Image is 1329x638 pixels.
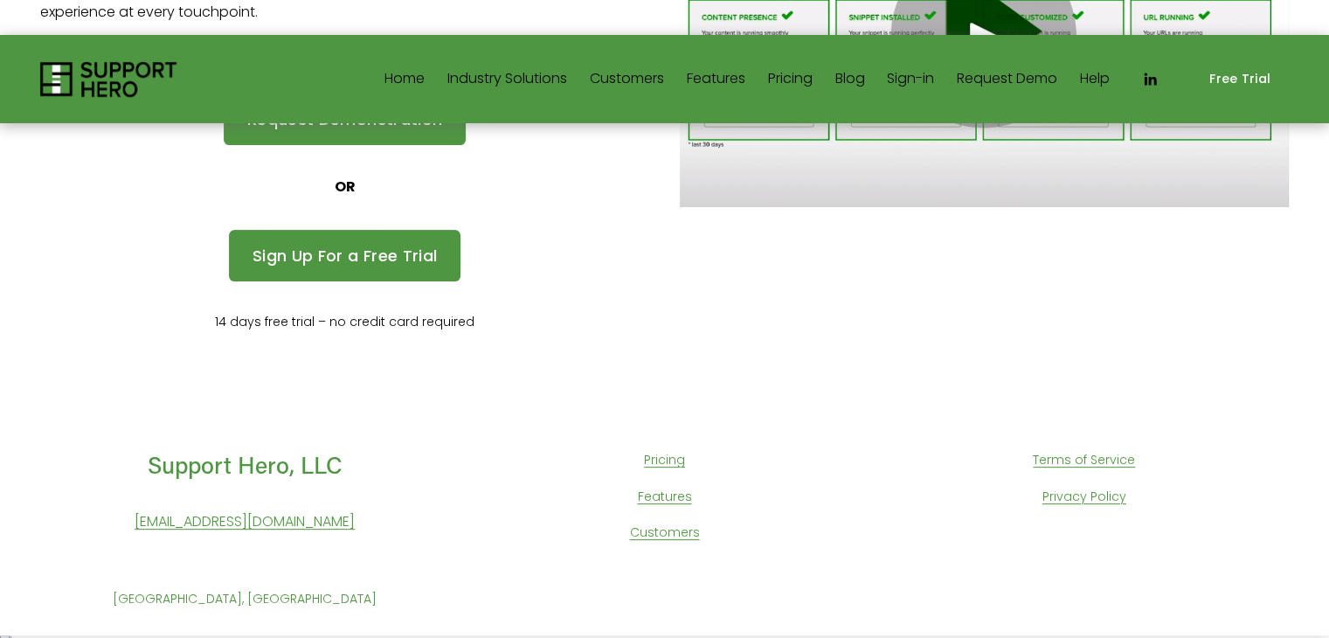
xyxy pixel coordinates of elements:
[447,66,567,92] span: Industry Solutions
[229,230,460,281] a: Sign Up For a Free Trial
[40,62,177,97] img: Support Hero
[1141,71,1159,88] a: LinkedIn
[135,510,355,535] a: [EMAIL_ADDRESS][DOMAIN_NAME]
[40,449,450,482] h4: Support Hero, LLC
[40,311,650,334] p: 14 days free trial – no credit card required
[1191,59,1289,100] a: Free Trial
[113,590,377,607] span: [GEOGRAPHIC_DATA], [GEOGRAPHIC_DATA]
[834,66,864,94] a: Blog
[644,449,685,472] a: Pricing
[447,66,567,94] a: folder dropdown
[335,177,356,197] strong: OR
[384,66,425,94] a: Home
[1042,486,1126,509] a: Privacy Policy
[630,522,700,544] a: Customers
[957,66,1057,94] a: Request Demo
[1080,66,1110,94] a: Help
[590,66,664,94] a: Customers
[963,15,1005,57] div: Play
[687,66,745,94] a: Features
[768,66,813,94] a: Pricing
[887,66,934,94] a: Sign-in
[1033,449,1135,472] a: Terms of Service
[638,486,692,509] a: Features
